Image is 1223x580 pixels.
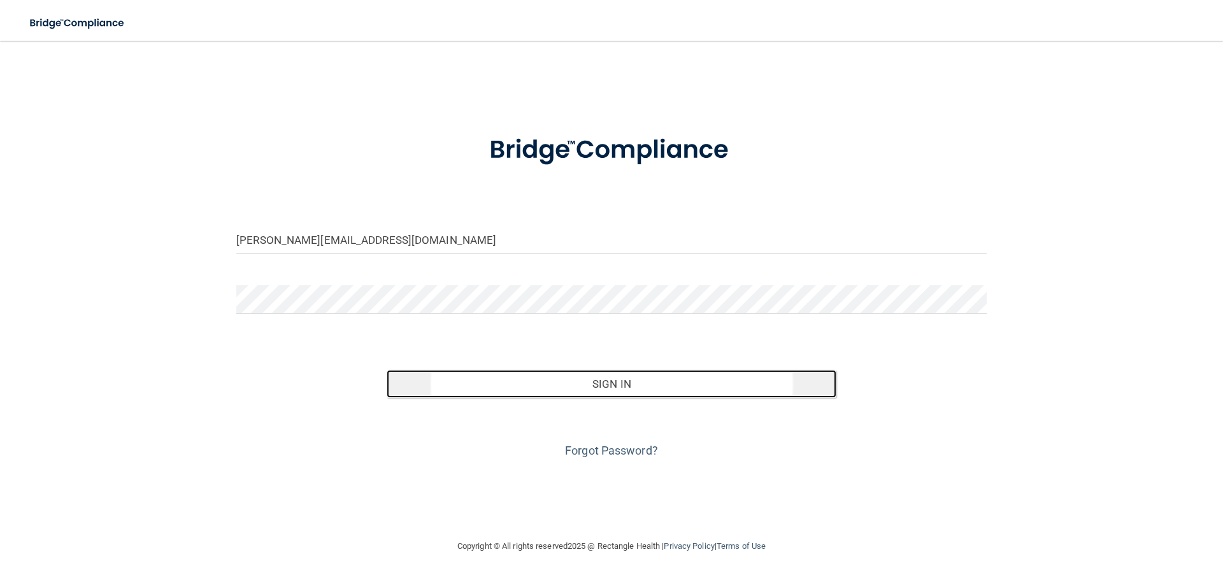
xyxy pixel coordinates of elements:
a: Terms of Use [717,541,766,551]
input: Email [236,225,987,254]
button: Sign In [387,370,837,398]
div: Copyright © All rights reserved 2025 @ Rectangle Health | | [379,526,844,567]
img: bridge_compliance_login_screen.278c3ca4.svg [19,10,136,36]
a: Privacy Policy [664,541,714,551]
img: bridge_compliance_login_screen.278c3ca4.svg [463,117,760,183]
a: Forgot Password? [565,444,658,457]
